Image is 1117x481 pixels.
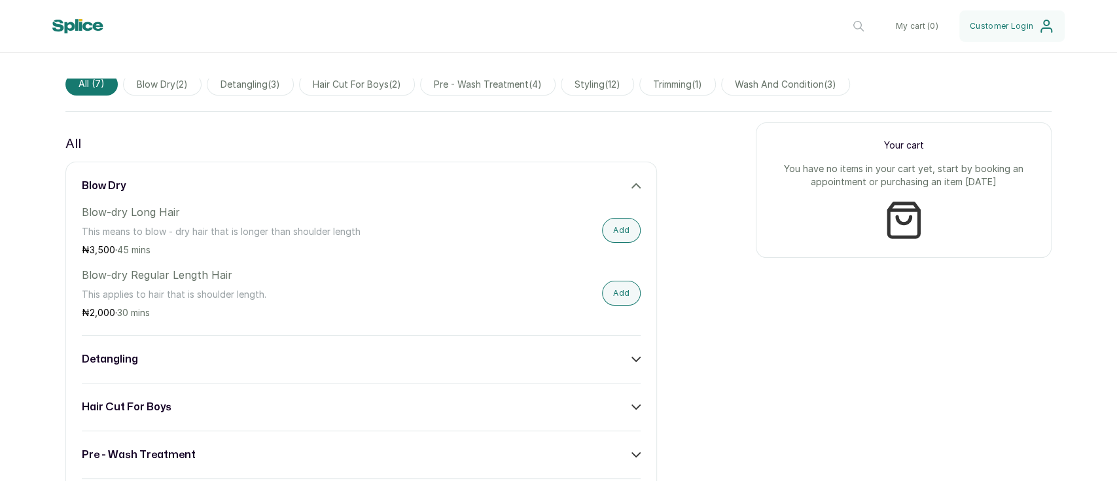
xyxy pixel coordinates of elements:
p: ₦ · [82,243,473,257]
span: All (7) [65,73,118,96]
span: blow dry(2) [123,73,202,96]
p: Blow-dry Regular Length Hair [82,267,473,283]
span: styling(12) [561,73,634,96]
p: This applies to hair that is shoulder length. [82,288,473,301]
p: Your cart [772,139,1035,152]
h3: hair cut for boys [82,399,171,415]
button: My cart (0) [885,10,948,42]
span: 3,500 [90,244,115,255]
button: Add [602,281,641,306]
p: All [65,133,81,154]
p: This means to blow - dry hair that is longer than shoulder length [82,225,473,238]
h3: detangling [82,351,138,367]
span: trimming(1) [639,73,716,96]
span: pre - wash treatment(4) [420,73,556,96]
span: Customer Login [970,21,1033,31]
p: You have no items in your cart yet, start by booking an appointment or purchasing an item [DATE] [772,162,1035,188]
span: detangling(3) [207,73,294,96]
button: Add [602,218,641,243]
span: 45 mins [117,244,151,255]
p: ₦ · [82,306,473,319]
h3: pre - wash treatment [82,447,196,463]
span: wash and condition(3) [721,73,850,96]
h3: blow dry [82,178,126,194]
button: Customer Login [959,10,1065,42]
p: Blow-dry Long Hair [82,204,473,220]
span: 2,000 [90,307,115,318]
span: hair cut for boys(2) [299,73,415,96]
span: 30 mins [117,307,150,318]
